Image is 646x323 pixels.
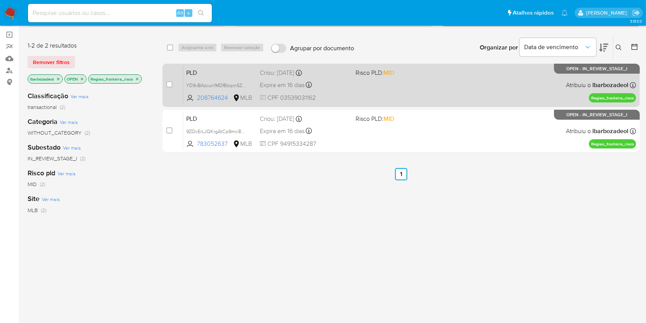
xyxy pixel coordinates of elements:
[513,9,554,17] span: Atalhos rápidos
[632,9,640,17] a: Sair
[193,8,209,18] button: search-icon
[630,18,642,24] span: 3.163.0
[561,10,568,16] a: Notificações
[28,8,212,18] input: Pesquise usuários ou casos...
[187,9,190,16] span: s
[586,9,630,16] p: lucas.barboza@mercadolivre.com
[177,9,183,16] span: Alt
